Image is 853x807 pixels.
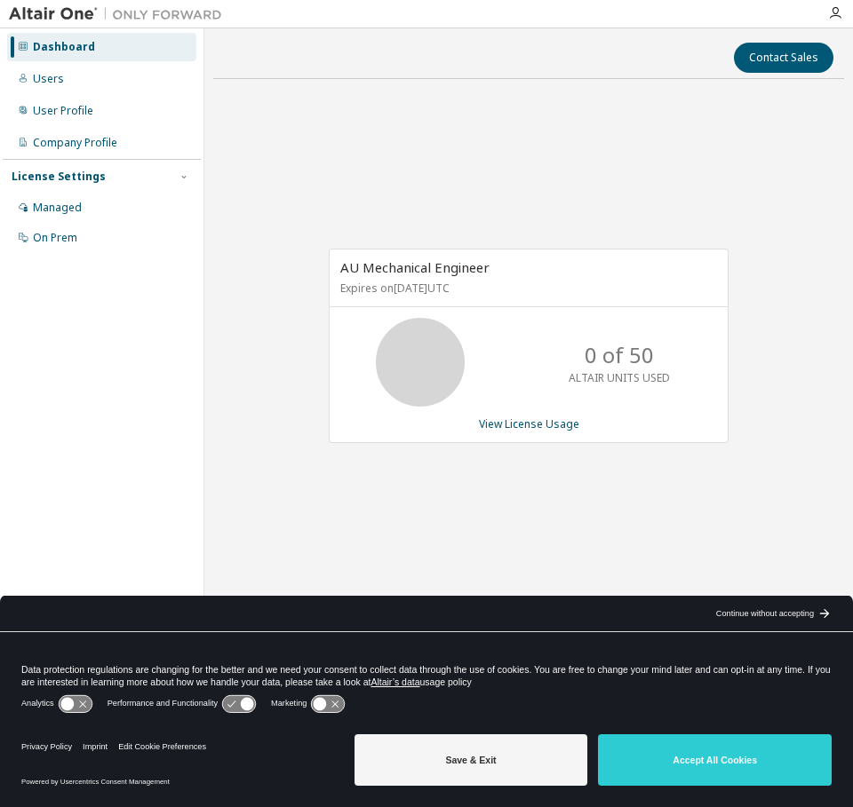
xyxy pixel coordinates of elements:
[734,43,833,73] button: Contact Sales
[340,258,490,276] span: AU Mechanical Engineer
[33,231,77,245] div: On Prem
[479,416,579,431] a: View License Usage
[340,281,713,296] p: Expires on [DATE] UTC
[33,72,64,86] div: Users
[569,370,670,385] p: ALTAIR UNITS USED
[12,170,106,184] div: License Settings
[33,40,95,54] div: Dashboard
[9,5,231,23] img: Altair One
[33,136,117,150] div: Company Profile
[33,104,93,118] div: User Profile
[33,201,82,215] div: Managed
[585,340,654,370] p: 0 of 50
